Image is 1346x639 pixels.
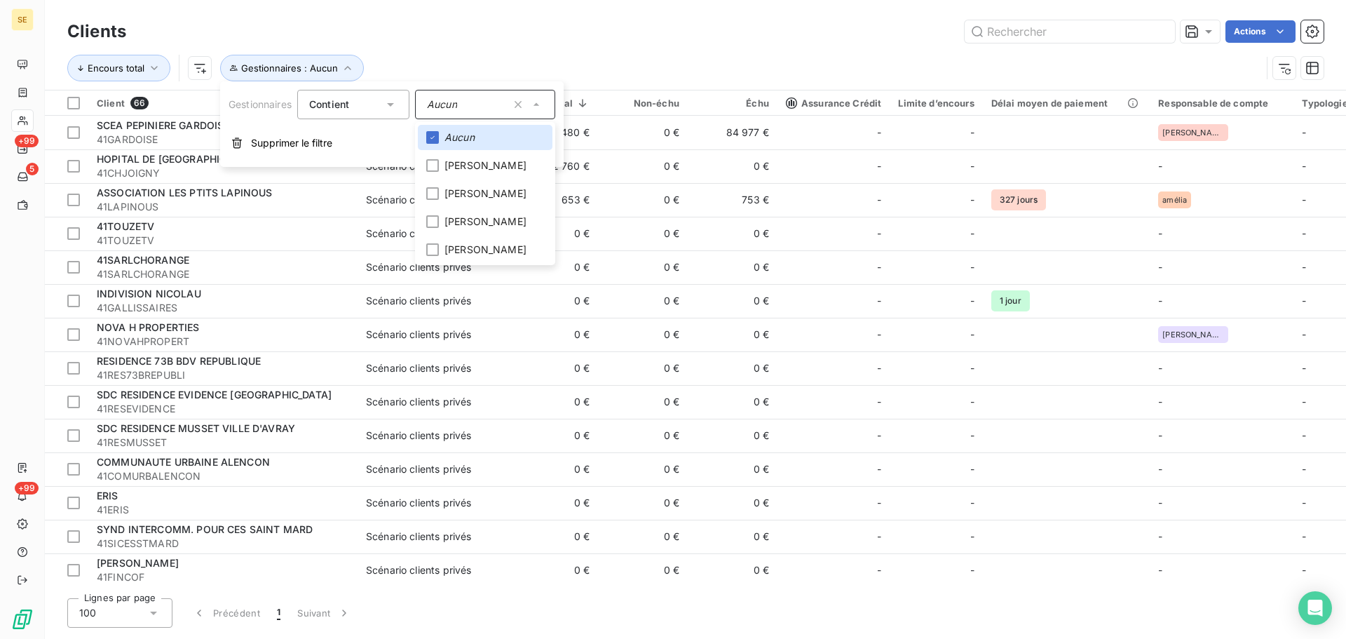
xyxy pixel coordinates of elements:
td: 0 € [503,284,598,318]
span: - [877,126,881,140]
td: 0 € [598,149,688,183]
span: 41SARLCHORANGE [97,254,189,266]
span: - [970,462,974,476]
span: - [1302,564,1306,576]
span: - [970,328,974,342]
button: Supprimer le filtre [220,128,564,159]
span: - [1158,564,1162,576]
span: ERIS [97,490,118,502]
span: - [877,193,881,207]
span: - [1302,530,1306,542]
span: amélia [1162,196,1187,204]
span: NOVA H PROPERTIES [97,321,200,333]
span: - [1158,160,1162,172]
span: - [970,395,974,409]
span: SYND INTERCOMM. POUR CES SAINT MARD [97,523,313,535]
td: 0 € [598,183,688,217]
td: 0 € [503,419,598,452]
span: 41CHJOIGNY [97,166,349,180]
td: 0 € [503,318,598,351]
span: - [877,361,881,375]
span: 41ERIS [97,503,349,517]
td: 0 € [688,553,777,587]
span: 41GARDOISE [97,133,349,147]
td: 0 € [503,385,598,419]
div: Scénario clients privés [366,563,471,577]
button: Actions [1225,20,1296,43]
div: Scénario clients privés [366,395,471,409]
span: [PERSON_NAME] [1162,128,1224,137]
span: Gestionnaires : Aucun [241,62,338,74]
span: - [970,563,974,577]
span: [PERSON_NAME] [1162,330,1224,339]
span: 1 jour [991,290,1030,311]
span: - [1158,295,1162,307]
span: - [877,159,881,173]
span: - [1302,194,1306,206]
span: - [1302,126,1306,138]
span: Client [97,97,125,109]
span: [PERSON_NAME] [444,215,526,229]
span: SDC RESIDENCE MUSSET VILLE D'AVRAY [97,422,295,434]
div: Responsable de compte [1158,97,1285,109]
div: Scénario clients privés [366,260,471,274]
span: 41LAPINOUS [97,200,349,214]
td: 0 € [688,351,777,385]
td: 0 € [688,486,777,520]
td: 0 € [598,452,688,486]
div: Scénario clients privés [366,530,471,544]
td: 0 € [598,284,688,318]
span: - [877,227,881,241]
button: Encours total [67,55,170,81]
div: Limite d’encours [898,97,974,109]
span: 41TOUZETV [97,234,349,248]
span: - [877,328,881,342]
span: - [1302,497,1306,509]
span: - [1158,463,1162,475]
td: 0 € [598,250,688,284]
span: - [1158,497,1162,509]
div: SE [11,8,34,31]
td: 0 € [688,149,777,183]
button: Suivant [289,598,360,628]
button: Précédent [184,598,268,628]
span: - [1302,261,1306,273]
span: - [877,429,881,443]
span: RESIDENCE 73B BDV REPUBLIQUE [97,355,261,367]
td: 0 € [688,419,777,452]
td: 0 € [688,520,777,553]
span: INDIVISION NICOLAU [97,288,201,300]
span: - [1302,160,1306,172]
span: - [1158,227,1162,239]
span: - [970,294,974,308]
span: - [1158,362,1162,374]
span: 41TOUZETV [97,220,154,232]
span: +99 [15,482,39,495]
td: 0 € [598,116,688,149]
span: - [1302,429,1306,441]
span: - [1302,362,1306,374]
span: 41FINCOF [97,570,349,584]
a: +99 [11,137,33,160]
span: [PERSON_NAME] [97,557,179,569]
span: - [1302,227,1306,239]
td: 753 € [688,183,777,217]
div: Scénario clients privés [366,227,471,241]
span: 5 [26,163,39,175]
span: 41GALLISSAIRES [97,301,349,315]
span: - [1302,396,1306,408]
span: Encours total [88,62,144,74]
td: 0 € [598,520,688,553]
span: - [877,462,881,476]
span: 41SICESSTMARD [97,537,349,551]
span: [PERSON_NAME] [444,159,526,173]
span: - [970,159,974,173]
span: - [970,126,974,140]
td: 0 € [688,217,777,250]
span: - [877,294,881,308]
td: 0 € [688,452,777,486]
div: Scénario clients privés [366,462,471,476]
span: - [970,429,974,443]
td: 0 € [688,318,777,351]
td: 0 € [503,486,598,520]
